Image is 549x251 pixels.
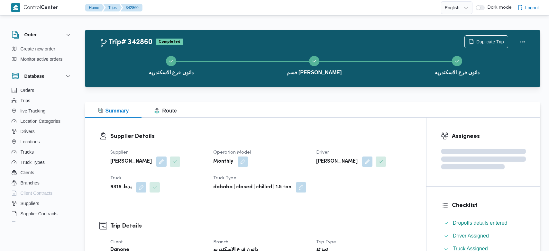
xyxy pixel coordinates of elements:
b: Center [41,5,58,10]
b: Completed [159,40,180,44]
span: Branch [213,240,228,244]
h3: Trip Details [110,222,412,230]
span: Operation Model [213,150,251,155]
span: Client [110,240,123,244]
span: Trips [21,97,31,104]
button: Home [85,4,105,12]
span: Driver Assigned [453,232,489,240]
button: 342860 [121,4,142,12]
b: بدط 9316 [110,184,132,191]
span: Locations [21,138,40,146]
span: Location Categories [21,117,61,125]
button: Orders [9,85,75,95]
button: Clients [9,167,75,178]
button: دانون فرع الاسكندريه [100,48,243,82]
button: دانون فرع الاسكندريه [386,48,529,82]
b: [PERSON_NAME] [316,158,358,166]
button: Supplier Contracts [9,209,75,219]
span: Trucks [21,148,34,156]
button: Trips [103,4,122,12]
b: [PERSON_NAME] [110,158,152,166]
button: Database [12,72,72,80]
button: Trips [9,95,75,106]
button: Trucks [9,147,75,157]
span: Dark mode [485,5,512,10]
span: Truck Types [21,158,45,166]
span: Route [154,108,177,113]
span: Branches [21,179,40,187]
span: Devices [21,220,37,228]
span: Orders [21,86,34,94]
h3: Database [24,72,44,80]
span: Suppliers [21,200,39,207]
h3: Supplier Details [110,132,412,141]
span: Trip Type [316,240,336,244]
span: Supplier Contracts [21,210,58,218]
button: Logout [515,1,542,14]
svg: Step 1 is complete [169,58,174,64]
button: Create new order [9,44,75,54]
span: Driver [316,150,329,155]
button: Duplicate Trip [464,35,508,48]
span: Drivers [21,128,35,135]
span: Supplier [110,150,128,155]
span: Truck Type [213,176,236,180]
button: Client Contracts [9,188,75,198]
h3: Checklist [452,201,526,210]
button: Monitor active orders [9,54,75,64]
span: Clients [21,169,34,176]
button: Actions [516,35,529,48]
span: دانون فرع الاسكندريه [435,69,480,76]
button: Locations [9,137,75,147]
button: Driver Assigned [441,231,526,241]
button: Drivers [9,126,75,137]
svg: Step 3 is complete [454,58,460,64]
button: Dropoffs details entered [441,218,526,228]
b: dababa | closed | chilled | 1.5 ton [213,184,291,191]
button: live Tracking [9,106,75,116]
span: Truck [110,176,122,180]
button: Suppliers [9,198,75,209]
span: Client Contracts [21,189,53,197]
span: Driver Assigned [453,233,489,238]
span: Completed [156,39,183,45]
b: Monthly [213,158,233,166]
button: Devices [9,219,75,229]
img: X8yXhbKr1z7QwAAAABJRU5ErkJggg== [11,3,20,12]
span: Dropoffs details entered [453,220,508,226]
button: Order [12,31,72,39]
h3: Assignees [452,132,526,141]
span: Summary [98,108,129,113]
span: دانون فرع الاسكندريه [149,69,194,76]
h2: Trip# 342860 [100,38,152,47]
h3: Order [24,31,37,39]
span: Logout [525,4,539,12]
span: live Tracking [21,107,46,115]
span: Monitor active orders [21,55,63,63]
button: Branches [9,178,75,188]
svg: Step 2 is complete [312,58,317,64]
div: Database [6,85,77,224]
span: قسم [PERSON_NAME] [287,69,342,76]
button: قسم [PERSON_NAME] [242,48,386,82]
button: Location Categories [9,116,75,126]
span: Duplicate Trip [476,38,504,46]
div: Order [6,44,77,67]
span: Create new order [21,45,55,53]
button: Truck Types [9,157,75,167]
span: Dropoffs details entered [453,219,508,227]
